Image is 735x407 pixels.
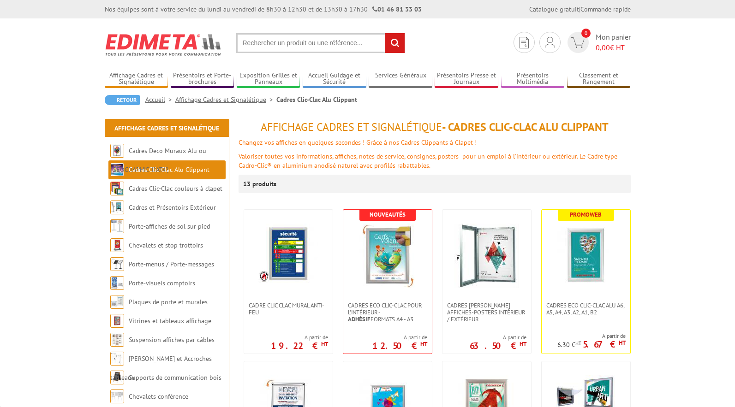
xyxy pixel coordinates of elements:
a: devis rapide 0 Mon panier 0,00€ HT [565,32,631,53]
a: Porte-visuels comptoirs [129,279,195,287]
a: Cadres et Présentoirs Extérieur [129,203,216,212]
span: A partir de [271,334,328,341]
a: Suspension affiches par câbles [129,336,215,344]
img: Plaques de porte et murales [110,295,124,309]
input: Rechercher un produit ou une référence... [236,33,405,53]
p: 6.30 € [557,342,581,348]
p: 12.50 € [372,343,427,348]
img: Edimeta [105,28,222,62]
p: 63.50 € [470,343,526,348]
a: Vitrines et tableaux affichage [129,317,211,325]
img: devis rapide [571,37,585,48]
span: A partir de [372,334,427,341]
img: Vitrines et tableaux affichage [110,314,124,328]
b: Promoweb [570,211,602,218]
a: Porte-menus / Porte-messages [129,260,214,268]
a: Affichage Cadres et Signalétique [114,124,219,132]
strong: 01 46 81 33 03 [372,5,422,13]
span: 0 [581,29,591,38]
span: Cadres Eco Clic-Clac alu A6, A5, A4, A3, A2, A1, B2 [546,302,626,316]
a: Chevalets conférence [129,392,188,401]
img: Cadres Eco Clic-Clac pour l'intérieur - <strong>Adhésif</strong> formats A4 - A3 [355,224,420,288]
a: Accueil [145,95,175,104]
img: Chevalets conférence [110,389,124,403]
strong: Adhésif [348,315,370,323]
li: Cadres Clic-Clac Alu Clippant [276,95,357,104]
a: Exposition Grilles et Panneaux [237,71,300,87]
span: Cadres [PERSON_NAME] affiches-posters intérieur / extérieur [447,302,526,323]
a: Cadres Eco Clic-Clac pour l'intérieur -Adhésifformats A4 - A3 [343,302,432,323]
img: Cadres et Présentoirs Extérieur [110,201,124,214]
a: Catalogue gratuit [529,5,579,13]
span: A partir de [470,334,526,341]
a: Porte-affiches de sol sur pied [129,222,210,230]
span: A partir de [557,332,626,340]
font: Changez vos affiches en quelques secondes ! Grâce à nos Cadres Clippants à Clapet ! [239,138,477,147]
a: Classement et Rangement [567,71,631,87]
h1: - Cadres Clic-Clac Alu Clippant [239,121,631,133]
sup: HT [321,340,328,348]
a: Affichage Cadres et Signalétique [175,95,276,104]
span: Cadre CLIC CLAC Mural ANTI-FEU [249,302,328,316]
a: Retour [105,95,140,105]
a: Cadres Clic-Clac Alu Clippant [129,165,209,174]
span: 0,00 [596,43,610,52]
a: Accueil Guidage et Sécurité [303,71,366,87]
a: Cadres Deco Muraux Alu ou [GEOGRAPHIC_DATA] [110,147,206,174]
img: Cadres Deco Muraux Alu ou Bois [110,144,124,158]
div: Nos équipes sont à votre service du lundi au vendredi de 8h30 à 12h30 et de 13h30 à 17h30 [105,5,422,14]
div: | [529,5,631,14]
a: [PERSON_NAME] et Accroches tableaux [110,354,212,382]
font: Valoriser toutes vos informations, affiches, notes de service, consignes, posters pour un emploi ... [239,152,617,170]
a: Présentoirs et Porte-brochures [171,71,234,87]
sup: HT [619,339,626,347]
img: Cadres Clic-Clac couleurs à clapet [110,182,124,195]
a: Supports de communication bois [129,373,221,382]
img: Chevalets et stop trottoirs [110,238,124,252]
sup: HT [575,340,581,346]
a: Présentoirs Presse et Journaux [435,71,498,87]
img: Cadres Eco Clic-Clac alu A6, A5, A4, A3, A2, A1, B2 [554,224,618,288]
b: Nouveautés [370,211,406,218]
a: Affichage Cadres et Signalétique [105,71,168,87]
p: 19.22 € [271,343,328,348]
a: Cadre CLIC CLAC Mural ANTI-FEU [244,302,333,316]
a: Services Généraux [369,71,432,87]
span: Affichage Cadres et Signalétique [261,120,442,134]
img: Porte-visuels comptoirs [110,276,124,290]
a: Commande rapide [580,5,631,13]
img: Cimaises et Accroches tableaux [110,352,124,366]
p: 13 produits [243,175,278,193]
img: devis rapide [545,37,555,48]
sup: HT [520,340,526,348]
span: € HT [596,42,631,53]
img: Porte-menus / Porte-messages [110,257,124,271]
img: Cadre CLIC CLAC Mural ANTI-FEU [258,224,318,283]
img: Suspension affiches par câbles [110,333,124,347]
img: devis rapide [520,37,529,48]
a: Cadres [PERSON_NAME] affiches-posters intérieur / extérieur [442,302,531,323]
a: Cadres Clic-Clac couleurs à clapet [129,184,222,193]
a: Chevalets et stop trottoirs [129,241,203,249]
img: Cadres vitrines affiches-posters intérieur / extérieur [454,224,519,288]
a: Plaques de porte et murales [129,298,208,306]
a: Cadres Eco Clic-Clac alu A6, A5, A4, A3, A2, A1, B2 [542,302,630,316]
span: Mon panier [596,32,631,53]
img: Porte-affiches de sol sur pied [110,219,124,233]
a: Présentoirs Multimédia [501,71,565,87]
sup: HT [420,340,427,348]
input: rechercher [385,33,405,53]
span: Cadres Eco Clic-Clac pour l'intérieur - formats A4 - A3 [348,302,427,323]
p: 5.67 € [583,342,626,347]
